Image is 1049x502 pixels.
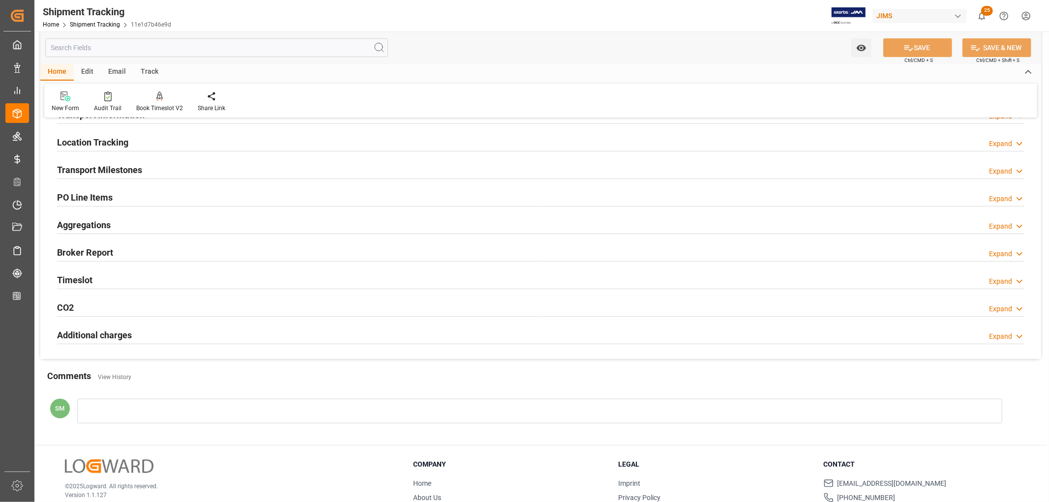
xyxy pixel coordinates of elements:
[57,328,132,342] h2: Additional charges
[993,5,1015,27] button: Help Center
[838,478,947,489] span: [EMAIL_ADDRESS][DOMAIN_NAME]
[70,21,120,28] a: Shipment Tracking
[824,459,1017,470] h3: Contact
[40,64,74,81] div: Home
[74,64,101,81] div: Edit
[872,6,971,25] button: JIMS
[413,494,441,502] a: About Us
[989,194,1012,204] div: Expand
[65,459,153,473] img: Logward Logo
[618,494,660,502] a: Privacy Policy
[43,21,59,28] a: Home
[136,104,183,113] div: Book Timeslot V2
[872,9,967,23] div: JIMS
[101,64,133,81] div: Email
[413,479,431,487] a: Home
[57,273,92,287] h2: Timeslot
[57,136,128,149] h2: Location Tracking
[989,221,1012,232] div: Expand
[57,191,113,204] h2: PO Line Items
[976,57,1019,64] span: Ctrl/CMD + Shift + S
[618,459,811,470] h3: Legal
[989,139,1012,149] div: Expand
[57,301,74,314] h2: CO2
[52,104,79,113] div: New Form
[65,482,389,491] p: © 2025 Logward. All rights reserved.
[413,459,606,470] h3: Company
[133,64,166,81] div: Track
[989,249,1012,259] div: Expand
[57,218,111,232] h2: Aggregations
[989,331,1012,342] div: Expand
[43,4,171,19] div: Shipment Tracking
[198,104,225,113] div: Share Link
[618,479,640,487] a: Imprint
[989,276,1012,287] div: Expand
[57,163,142,177] h2: Transport Milestones
[94,104,121,113] div: Audit Trail
[98,374,131,381] a: View History
[56,405,65,412] span: SM
[971,5,993,27] button: show 25 new notifications
[989,166,1012,177] div: Expand
[981,6,993,16] span: 25
[832,7,866,25] img: Exertis%20JAM%20-%20Email%20Logo.jpg_1722504956.jpg
[962,38,1031,57] button: SAVE & NEW
[47,369,91,383] h2: Comments
[904,57,933,64] span: Ctrl/CMD + S
[45,38,388,57] input: Search Fields
[883,38,952,57] button: SAVE
[65,491,389,500] p: Version 1.1.127
[57,246,113,259] h2: Broker Report
[851,38,871,57] button: open menu
[989,304,1012,314] div: Expand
